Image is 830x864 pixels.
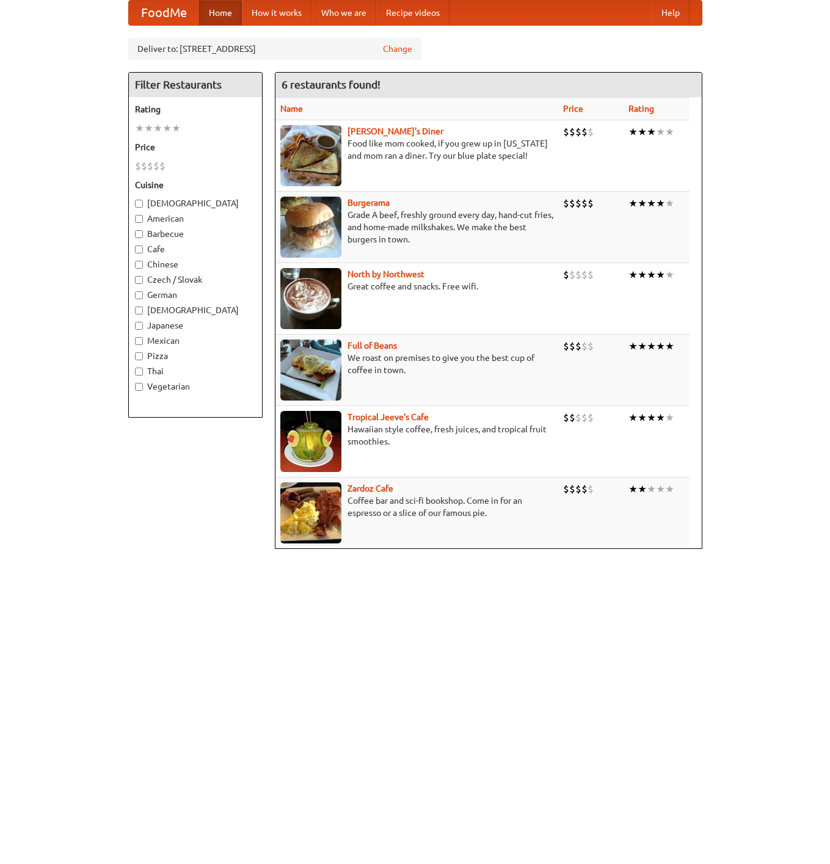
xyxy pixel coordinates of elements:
[135,365,256,377] label: Thai
[135,122,144,135] li: ★
[376,1,450,25] a: Recipe videos
[280,352,553,376] p: We roast on premises to give you the best cup of coffee in town.
[135,291,143,299] input: German
[575,411,581,424] li: $
[656,197,665,210] li: ★
[563,268,569,281] li: $
[647,411,656,424] li: ★
[135,337,143,345] input: Mexican
[280,280,553,292] p: Great coffee and snacks. Free wifi.
[135,141,256,153] h5: Price
[569,339,575,353] li: $
[563,125,569,139] li: $
[656,482,665,496] li: ★
[563,339,569,353] li: $
[135,368,143,376] input: Thai
[652,1,690,25] a: Help
[135,215,143,223] input: American
[656,411,665,424] li: ★
[348,269,424,279] a: North by Northwest
[569,411,575,424] li: $
[628,197,638,210] li: ★
[280,137,553,162] p: Food like mom cooked, if you grew up in [US_STATE] and mom ran a diner. Try our blue plate special!
[563,411,569,424] li: $
[199,1,242,25] a: Home
[569,197,575,210] li: $
[656,339,665,353] li: ★
[348,341,397,350] b: Full of Beans
[280,482,341,543] img: zardoz.jpg
[647,125,656,139] li: ★
[280,339,341,401] img: beans.jpg
[280,125,341,186] img: sallys.jpg
[135,230,143,238] input: Barbecue
[569,482,575,496] li: $
[135,335,256,347] label: Mexican
[135,200,143,208] input: [DEMOGRAPHIC_DATA]
[135,350,256,362] label: Pizza
[638,482,647,496] li: ★
[638,339,647,353] li: ★
[588,411,594,424] li: $
[135,197,256,209] label: [DEMOGRAPHIC_DATA]
[135,212,256,225] label: American
[242,1,311,25] a: How it works
[135,380,256,393] label: Vegetarian
[383,43,412,55] a: Change
[628,125,638,139] li: ★
[563,104,583,114] a: Price
[280,423,553,448] p: Hawaiian style coffee, fresh juices, and tropical fruit smoothies.
[135,243,256,255] label: Cafe
[144,122,153,135] li: ★
[311,1,376,25] a: Who we are
[588,339,594,353] li: $
[280,209,553,245] p: Grade A beef, freshly ground every day, hand-cut fries, and home-made milkshakes. We make the bes...
[162,122,172,135] li: ★
[280,197,341,258] img: burgerama.jpg
[135,304,256,316] label: [DEMOGRAPHIC_DATA]
[581,268,588,281] li: $
[581,482,588,496] li: $
[135,352,143,360] input: Pizza
[282,79,380,90] ng-pluralize: 6 restaurants found!
[638,411,647,424] li: ★
[656,125,665,139] li: ★
[135,245,143,253] input: Cafe
[135,261,143,269] input: Chinese
[280,268,341,329] img: north.jpg
[638,197,647,210] li: ★
[588,125,594,139] li: $
[575,482,581,496] li: $
[153,159,159,173] li: $
[569,268,575,281] li: $
[280,411,341,472] img: jeeves.jpg
[588,268,594,281] li: $
[128,38,421,60] div: Deliver to: [STREET_ADDRESS]
[280,495,553,519] p: Coffee bar and sci-fi bookshop. Come in for an espresso or a slice of our famous pie.
[588,197,594,210] li: $
[563,482,569,496] li: $
[563,197,569,210] li: $
[628,339,638,353] li: ★
[153,122,162,135] li: ★
[135,179,256,191] h5: Cuisine
[348,412,429,422] a: Tropical Jeeve's Cafe
[348,198,390,208] b: Burgerama
[135,258,256,270] label: Chinese
[628,268,638,281] li: ★
[588,482,594,496] li: $
[147,159,153,173] li: $
[575,125,581,139] li: $
[135,103,256,115] h5: Rating
[581,339,588,353] li: $
[129,73,262,97] h4: Filter Restaurants
[348,126,443,136] b: [PERSON_NAME]'s Diner
[348,484,393,493] a: Zardoz Cafe
[628,411,638,424] li: ★
[665,125,674,139] li: ★
[628,482,638,496] li: ★
[581,125,588,139] li: $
